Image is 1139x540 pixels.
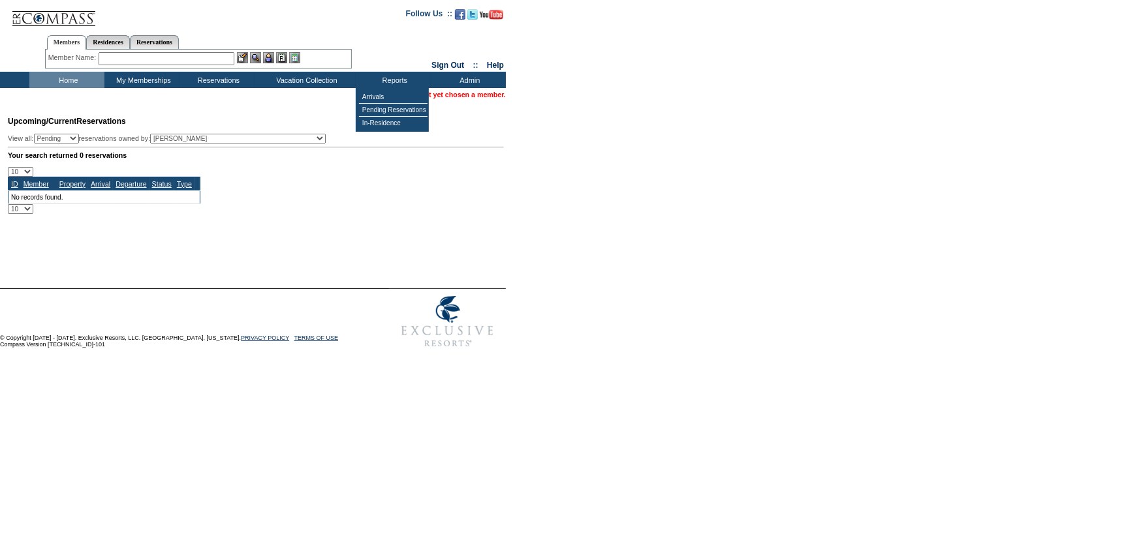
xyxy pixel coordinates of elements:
td: Pending Reservations [359,104,428,117]
a: Become our fan on Facebook [455,13,465,21]
a: Arrival [91,180,110,188]
a: Sign Out [431,61,464,70]
a: Status [152,180,172,188]
a: Member [23,180,49,188]
img: Become our fan on Facebook [455,9,465,20]
div: Member Name: [48,52,99,63]
a: PRIVACY POLICY [241,335,289,341]
span: :: [473,61,478,70]
img: View [250,52,261,63]
a: Help [487,61,504,70]
a: Reservations [130,35,179,49]
a: Subscribe to our YouTube Channel [480,13,503,21]
td: Reservations [179,72,255,88]
img: Exclusive Resorts [389,289,506,354]
a: TERMS OF USE [294,335,339,341]
a: Type [177,180,192,188]
a: ID [11,180,18,188]
a: Follow us on Twitter [467,13,478,21]
img: Reservations [276,52,287,63]
td: Arrivals [359,91,428,104]
img: b_edit.gif [237,52,248,63]
img: b_calculator.gif [289,52,300,63]
span: You have not yet chosen a member. [388,91,506,98]
td: Home [29,72,104,88]
img: Impersonate [263,52,274,63]
a: Members [47,35,87,50]
td: No records found. [8,190,200,203]
div: View all: reservations owned by: [8,134,332,143]
td: Admin [431,72,506,88]
span: Reservations [8,117,126,126]
a: Residences [86,35,130,49]
a: Property [59,180,86,188]
div: Your search returned 0 reservations [8,151,504,159]
a: Departure [116,180,146,188]
span: Upcoming/Current [8,117,76,126]
td: Vacation Collection [255,72,356,88]
td: Follow Us :: [406,8,452,23]
td: In-Residence [359,117,428,129]
img: Follow us on Twitter [467,9,478,20]
td: Reports [356,72,431,88]
td: My Memberships [104,72,179,88]
img: Subscribe to our YouTube Channel [480,10,503,20]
